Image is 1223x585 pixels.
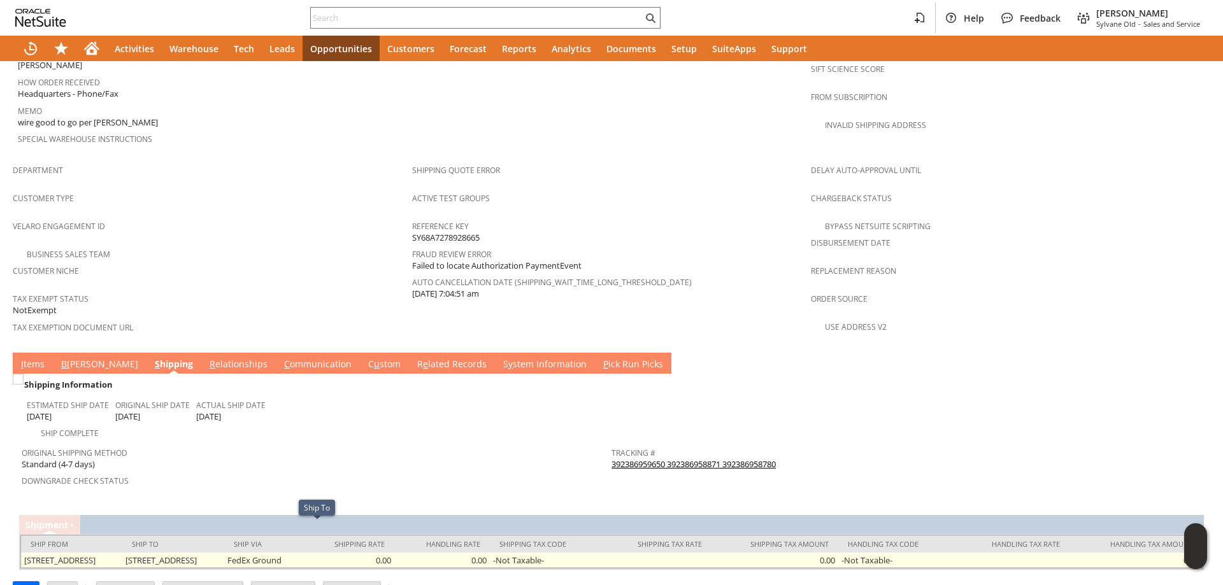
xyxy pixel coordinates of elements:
div: Handling Tax Code [848,539,946,549]
span: - [1138,19,1141,29]
a: Disbursement Date [811,237,890,248]
span: Opportunities [310,43,372,55]
a: Unrolled view on [1187,355,1203,370]
a: Analytics [544,36,599,61]
svg: logo [15,9,66,27]
td: [STREET_ADDRESS] [122,553,224,568]
a: Tax Exempt Status [13,293,89,304]
a: Shipping [152,358,196,372]
a: Home [76,36,107,61]
a: Department [13,165,63,176]
a: Customers [380,36,442,61]
svg: Home [84,41,99,56]
a: Reports [494,36,544,61]
span: NotExempt [13,304,57,316]
span: h [31,519,36,531]
span: Forecast [450,43,487,55]
a: Setup [664,36,704,61]
span: Analytics [552,43,591,55]
a: Replacement reason [811,265,896,276]
a: Communication [281,358,355,372]
a: Support [764,36,815,61]
span: Support [771,43,807,55]
div: Shortcuts [46,36,76,61]
a: Reference Key [412,221,469,232]
span: C [284,358,290,370]
a: Shipping Quote Error [412,165,500,176]
a: Tracking # [611,448,655,458]
a: Business Sales Team [27,249,110,260]
span: Reports [502,43,536,55]
td: 0.00 [1069,553,1202,568]
a: Customer Niche [13,265,79,276]
a: Tech [226,36,262,61]
a: Estimated Ship Date [27,400,109,411]
iframe: Click here to launch Oracle Guided Learning Help Panel [1184,523,1207,569]
svg: Search [643,10,658,25]
a: Related Records [414,358,490,372]
a: Chargeback Status [811,193,892,204]
a: Custom [365,358,404,372]
span: e [423,358,428,370]
span: Customers [387,43,434,55]
div: Shipping Tax Amount [721,539,829,549]
a: 392386959650 392386958871 392386958780 [611,458,776,470]
a: Original Shipping Method [22,448,127,458]
td: 0.00 [303,553,395,568]
a: Ship Complete [41,428,99,439]
span: Failed to locate Authorization PaymentEvent [412,260,582,272]
a: Use Address V2 [825,321,887,332]
span: SY68A7278928665 [412,232,480,244]
span: I [21,358,24,370]
span: Headquarters - Phone/Fax [18,88,118,100]
a: Documents [599,36,664,61]
span: [PERSON_NAME] [1096,7,1200,19]
span: Setup [671,43,697,55]
svg: Recent Records [23,41,38,56]
span: B [61,358,67,370]
span: S [155,358,160,370]
a: Invalid Shipping Address [825,120,926,130]
a: Shipment [25,519,68,531]
div: Ship From [31,539,113,549]
span: [PERSON_NAME] [18,59,82,71]
div: Handling Tax Rate [965,539,1060,549]
span: P [603,358,608,370]
a: Active Test Groups [412,193,490,204]
span: Activities [115,43,154,55]
span: [DATE] [115,411,140,423]
span: u [374,358,380,370]
input: Search [311,10,643,25]
div: Shipping Rate [313,539,385,549]
a: B[PERSON_NAME] [58,358,141,372]
td: 0.00 [394,553,490,568]
span: y [508,358,513,370]
a: Auto Cancellation Date (shipping_wait_time_long_threshold_date) [412,277,692,288]
a: Downgrade Check Status [22,476,129,486]
span: Help [964,12,984,24]
span: wire good to go per [PERSON_NAME] [18,116,158,129]
div: Ship To [304,502,330,513]
a: Fraud Review Error [412,249,491,260]
a: Relationships [206,358,271,372]
span: [DATE] [27,411,52,423]
a: Order Source [811,293,868,304]
a: Tax Exemption Document URL [13,322,133,333]
td: -Not Taxable- [490,553,602,568]
div: Shipping Information [22,376,606,393]
a: Velaro Engagement ID [13,221,105,232]
span: Standard (4-7 days) [22,458,95,470]
td: -Not Taxable- [838,553,955,568]
a: Actual Ship Date [196,400,266,411]
a: From Subscription [811,92,887,102]
a: Pick Run Picks [600,358,666,372]
span: Warehouse [169,43,218,55]
a: How Order Received [18,77,100,88]
a: Forecast [442,36,494,61]
a: Bypass NetSuite Scripting [825,221,931,232]
a: Activities [107,36,162,61]
div: Handling Rate [404,539,480,549]
td: [STREET_ADDRESS] [21,553,122,568]
div: Ship To [132,539,214,549]
div: Handling Tax Amount [1079,539,1192,549]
